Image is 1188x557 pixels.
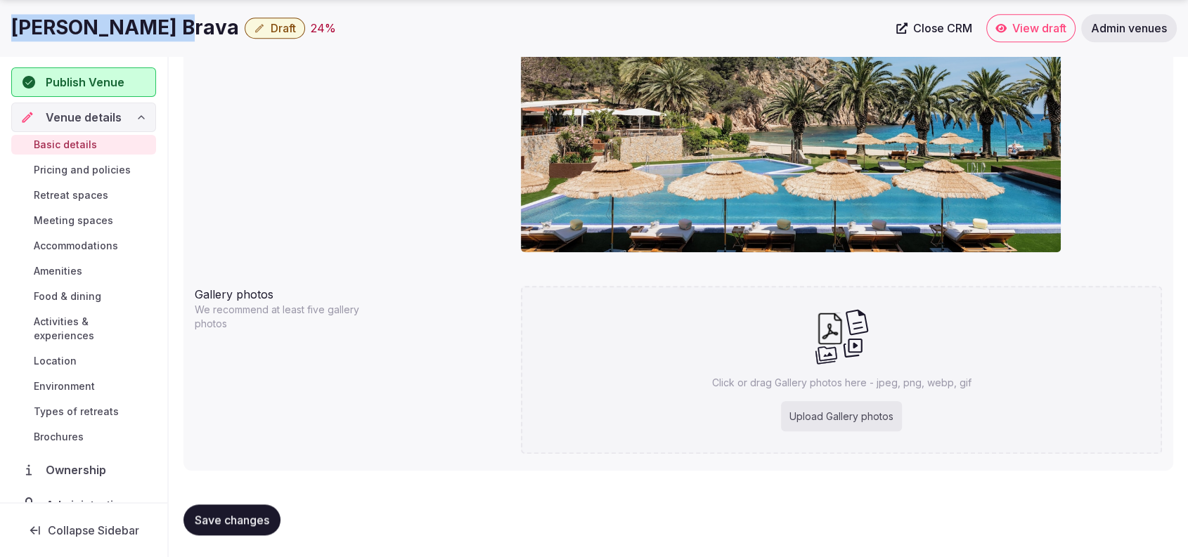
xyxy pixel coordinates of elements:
div: Upload Gallery photos [781,401,902,432]
span: Admin venues [1091,21,1167,35]
a: Amenities [11,261,156,281]
button: Save changes [183,504,280,535]
span: Retreat spaces [34,188,108,202]
p: Click or drag Gallery photos here - jpeg, png, webp, gif [712,376,971,390]
p: We recommend at least five gallery photos [195,303,375,331]
span: Close CRM [913,21,972,35]
span: Publish Venue [46,74,124,91]
a: Meeting spaces [11,211,156,230]
a: Close CRM [888,14,981,42]
span: Administration [46,497,133,513]
a: Ownership [11,455,156,485]
span: Food & dining [34,289,101,303]
div: Gallery photos [195,280,510,303]
a: Brochures [11,427,156,447]
span: View draft [1012,21,1066,35]
a: Location [11,351,156,371]
a: View draft [986,14,1076,42]
span: Ownership [46,461,112,478]
span: Pricing and policies [34,163,131,177]
span: Amenities [34,264,82,278]
a: Food & dining [11,287,156,306]
span: Basic details [34,138,97,152]
a: Activities & experiences [11,312,156,346]
div: 24 % [311,20,336,37]
span: Types of retreats [34,405,119,419]
a: Pricing and policies [11,160,156,180]
a: Types of retreats [11,402,156,421]
span: Location [34,354,77,368]
span: Save changes [195,513,269,527]
span: Brochures [34,430,84,444]
span: Accommodations [34,239,118,253]
span: Venue details [46,109,122,126]
button: Publish Venue [11,67,156,97]
a: Environment [11,376,156,396]
a: Retreat spaces [11,185,156,205]
button: 24% [311,20,336,37]
a: Accommodations [11,236,156,256]
h1: [PERSON_NAME] Brava [11,14,239,41]
span: Environment [34,379,95,393]
span: Meeting spaces [34,214,113,228]
a: Basic details [11,135,156,155]
button: Collapse Sidebar [11,515,156,546]
a: Administration [11,490,156,520]
span: Collapse Sidebar [48,523,139,537]
button: Draft [245,18,305,39]
span: Draft [271,21,296,35]
a: Admin venues [1081,14,1177,42]
span: Activities & experiences [34,315,150,343]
